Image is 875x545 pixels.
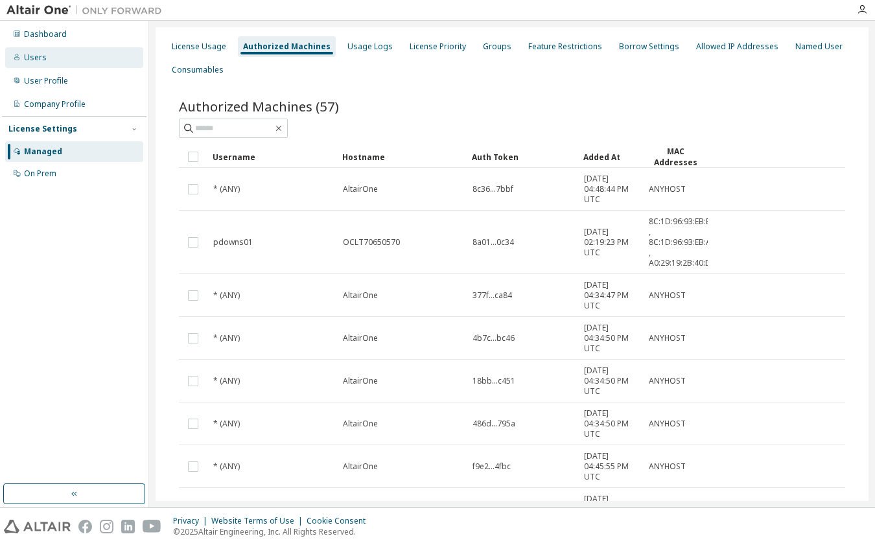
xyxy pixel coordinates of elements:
span: 8C:1D:96:93:EB:B1 , 8C:1D:96:93:EB:AD , A0:29:19:2B:40:D1 [649,216,717,268]
img: altair_logo.svg [4,520,71,533]
span: [DATE] 04:34:47 PM UTC [584,280,637,311]
div: Users [24,52,47,63]
span: f9e2...4fbc [472,461,511,472]
span: [DATE] 02:19:23 PM UTC [584,227,637,258]
span: ANYHOST [649,376,686,386]
div: Named User [795,41,843,52]
p: © 2025 Altair Engineering, Inc. All Rights Reserved. [173,526,373,537]
div: License Usage [172,41,226,52]
span: 18bb...c451 [472,376,515,386]
div: On Prem [24,168,56,179]
div: Feature Restrictions [528,41,602,52]
div: User Profile [24,76,68,86]
span: ANYHOST [649,333,686,343]
div: Website Terms of Use [211,516,307,526]
div: Username [213,146,332,167]
span: 8c36...7bbf [472,184,513,194]
span: AltairOne [343,290,378,301]
div: Auth Token [472,146,573,167]
span: 4b7c...bc46 [472,333,515,343]
img: instagram.svg [100,520,113,533]
span: AltairOne [343,461,378,472]
span: AltairOne [343,419,378,429]
div: Managed [24,146,62,157]
span: ANYHOST [649,184,686,194]
img: facebook.svg [78,520,92,533]
span: * (ANY) [213,376,240,386]
span: AltairOne [343,333,378,343]
div: Cookie Consent [307,516,373,526]
div: Borrow Settings [619,41,679,52]
span: AltairOne [343,376,378,386]
span: * (ANY) [213,461,240,472]
span: 486d...795a [472,419,515,429]
span: 377f...ca84 [472,290,512,301]
div: Dashboard [24,29,67,40]
img: youtube.svg [143,520,161,533]
div: Groups [483,41,511,52]
span: [DATE] 04:34:50 PM UTC [584,365,637,397]
span: * (ANY) [213,419,240,429]
span: [DATE] 04:34:50 PM UTC [584,323,637,354]
span: ANYHOST [649,461,686,472]
div: Consumables [172,65,224,75]
span: pdowns01 [213,237,253,248]
span: [DATE] 04:45:56 PM UTC [584,494,637,525]
span: 8a01...0c34 [472,237,514,248]
span: [DATE] 04:34:50 PM UTC [584,408,637,439]
span: AltairOne [343,184,378,194]
span: * (ANY) [213,333,240,343]
div: Company Profile [24,99,86,110]
img: Altair One [6,4,169,17]
div: Hostname [342,146,461,167]
div: Privacy [173,516,211,526]
div: License Priority [410,41,466,52]
div: Usage Logs [347,41,393,52]
span: OCLT70650570 [343,237,400,248]
span: * (ANY) [213,184,240,194]
span: [DATE] 04:48:44 PM UTC [584,174,637,205]
span: Authorized Machines (57) [179,97,339,115]
span: ANYHOST [649,290,686,301]
div: Authorized Machines [243,41,331,52]
img: linkedin.svg [121,520,135,533]
span: ANYHOST [649,419,686,429]
div: Allowed IP Addresses [696,41,778,52]
div: MAC Addresses [648,146,703,168]
div: Added At [583,146,638,167]
span: * (ANY) [213,290,240,301]
div: License Settings [8,124,77,134]
span: [DATE] 04:45:55 PM UTC [584,451,637,482]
